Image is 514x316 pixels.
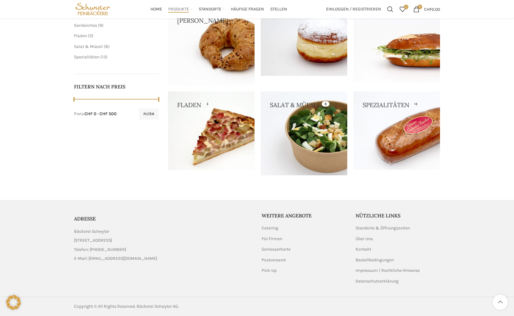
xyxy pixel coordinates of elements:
a: Einloggen / Registrieren [323,3,384,15]
a: Salat & Müesli [74,44,103,49]
div: Meine Wunschliste [396,3,409,15]
a: Home [150,3,162,15]
div: Main navigation [115,3,323,15]
a: Stellen [270,3,287,15]
a: Bestellbedingungen [356,257,395,263]
span: 9 [99,23,102,28]
button: Filter [139,108,159,119]
span: Einloggen / Registrieren [326,7,381,11]
span: Home [150,6,162,12]
span: Stellen [270,6,287,12]
a: Scroll to top button [493,295,508,310]
a: List item link [74,246,252,253]
h5: Nützliche Links [356,212,440,219]
div: Copyright © All Rights Reserved. Bäckerei Schwyter AG. [74,303,254,310]
a: Spezialitäten [74,54,99,60]
span: 0 [418,5,422,9]
span: CHF [424,6,432,12]
a: 0 CHF0.00 [410,3,443,15]
a: Fladen [74,33,87,38]
div: Preis: — [74,111,117,117]
span: Bäckerei Schwyter [74,228,109,235]
span: ADRESSE [74,216,96,222]
span: 8 [105,44,108,49]
a: Für Firmen [262,236,283,242]
span: 3 [89,33,92,38]
span: 0 [404,5,408,9]
a: Pick-Up [262,267,277,274]
a: Über Uns [356,236,373,242]
a: Site logo [74,6,112,11]
span: E-Mail: [EMAIL_ADDRESS][DOMAIN_NAME] [74,255,157,262]
h5: Filtern nach Preis [74,83,159,90]
a: Impressum / Rechtliche Hinweise [356,267,420,274]
a: Suchen [384,3,396,15]
a: Datenschutzerklärung [356,278,399,284]
a: Produkte [168,3,193,15]
span: Standorte [199,6,221,12]
bdi: 0.00 [424,6,440,12]
a: Sandwiches [74,23,97,28]
a: Kontakt [356,246,372,252]
span: Häufige Fragen [231,6,264,12]
a: Postversand [262,257,286,263]
h5: Weitere Angebote [262,212,346,219]
span: CHF 500 [99,111,117,116]
a: Geniesserkarte [262,246,291,252]
span: CHF 0 [84,111,96,116]
a: Catering [262,225,279,231]
span: 13 [102,54,106,60]
a: Standorte & Öffnungszeiten [356,225,411,231]
span: [STREET_ADDRESS] [74,237,112,244]
a: 0 [396,3,409,15]
a: Standorte [199,3,225,15]
a: Häufige Fragen [231,3,264,15]
span: Produkte [168,6,189,12]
